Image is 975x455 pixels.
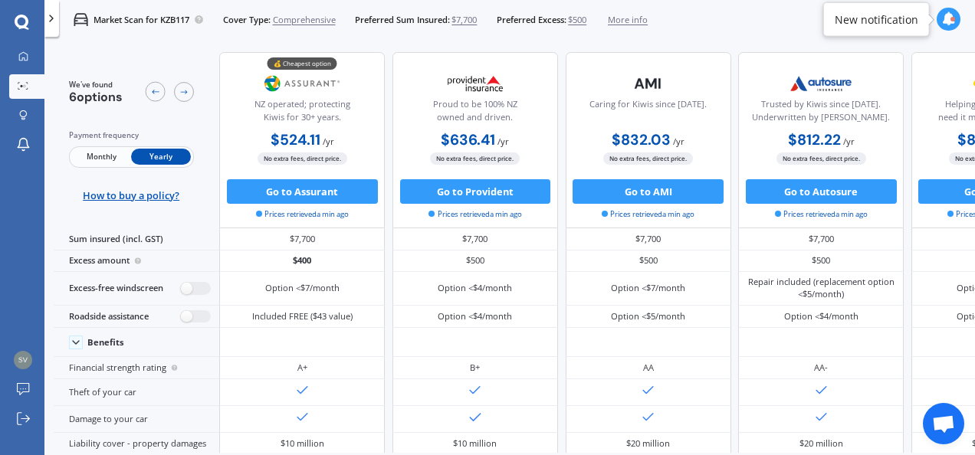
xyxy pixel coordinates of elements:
div: Financial strength rating [54,357,219,378]
div: Option <$4/month [784,310,858,322]
div: $500 [566,250,731,272]
div: Option <$4/month [438,310,512,322]
span: / yr [323,136,334,147]
div: $20 million [626,437,670,450]
span: Cover Type: [223,14,271,26]
div: $7,700 [738,228,904,250]
b: $812.22 [788,130,841,149]
div: Included FREE ($43 value) [252,310,353,322]
div: AA [643,362,654,374]
span: We've found [69,80,123,90]
span: More info [608,14,648,26]
div: NZ operated; protecting Kiwis for 30+ years. [230,98,374,129]
div: Theft of your car [54,379,219,406]
div: AA- [814,362,828,374]
img: Provident.png [435,68,516,99]
span: Yearly [131,149,191,165]
div: Payment frequency [69,129,194,142]
div: Liability cover - property damages [54,433,219,454]
span: No extra fees, direct price. [258,152,347,164]
img: Autosure.webp [780,68,862,99]
img: AMI-text-1.webp [608,68,689,99]
button: Go to Autosure [746,179,897,204]
b: $832.03 [612,130,671,149]
div: Trusted by Kiwis since [DATE]. Underwritten by [PERSON_NAME]. [749,98,893,129]
button: Go to Assurant [227,179,378,204]
span: 6 options [69,89,123,105]
div: $7,700 [392,228,558,250]
div: $500 [738,250,904,272]
div: B+ [470,362,480,374]
div: Sum insured (incl. GST) [54,228,219,250]
span: / yr [673,136,684,147]
img: 2142bca4d5d8fa7dd5e5afb42499d37e [14,351,32,369]
div: Open chat [923,403,964,444]
span: Prices retrieved a min ago [775,209,868,220]
span: Preferred Excess: [497,14,566,26]
div: $400 [219,250,385,272]
span: Prices retrieved a min ago [256,209,349,220]
div: $10 million [453,437,497,450]
div: Benefits [87,337,124,348]
span: No extra fees, direct price. [430,152,520,164]
div: $10 million [281,437,324,450]
div: Option <$5/month [611,310,685,322]
span: $7,700 [451,14,477,26]
div: Excess-free windscreen [54,272,219,306]
span: / yr [843,136,855,147]
b: $636.41 [441,130,495,149]
span: Prices retrieved a min ago [428,209,521,220]
span: Comprehensive [273,14,336,26]
div: Proud to be 100% NZ owned and driven. [403,98,547,129]
img: car.f15378c7a67c060ca3f3.svg [74,12,88,27]
span: How to buy a policy? [83,189,179,201]
span: Monthly [71,149,131,165]
span: Preferred Sum Insured: [355,14,450,26]
span: / yr [497,136,509,147]
button: Go to AMI [573,179,724,204]
span: No extra fees, direct price. [776,152,866,164]
div: Repair included (replacement option <$5/month) [747,276,895,300]
div: $7,700 [219,228,385,250]
div: $20 million [799,437,843,450]
p: Market Scan for KZB117 [94,14,189,26]
div: Option <$7/month [611,282,685,294]
span: $500 [568,14,586,26]
span: Prices retrieved a min ago [602,209,694,220]
div: Option <$4/month [438,282,512,294]
span: No extra fees, direct price. [603,152,693,164]
img: Assurant.png [262,68,343,99]
div: Caring for Kiwis since [DATE]. [589,98,707,129]
div: Excess amount [54,250,219,272]
div: Option <$7/month [265,282,340,294]
div: Damage to your car [54,406,219,433]
div: A+ [297,362,307,374]
div: 💰 Cheapest option [268,57,337,70]
div: New notification [835,11,918,27]
div: $7,700 [566,228,731,250]
button: Go to Provident [400,179,551,204]
div: Roadside assistance [54,306,219,328]
b: $524.11 [271,130,320,149]
div: $500 [392,250,558,272]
